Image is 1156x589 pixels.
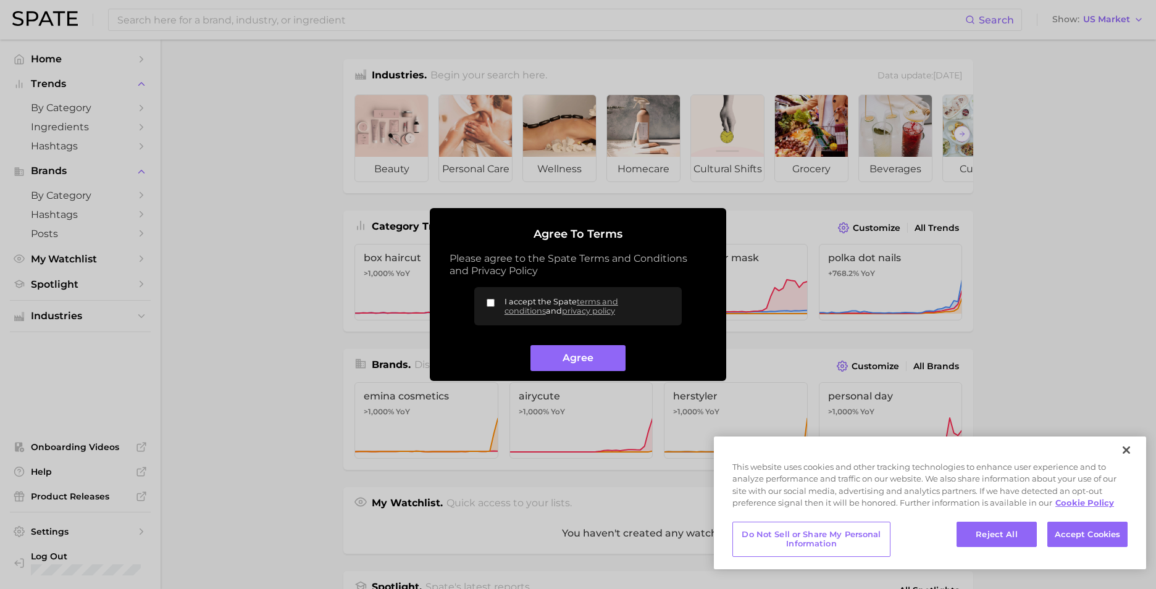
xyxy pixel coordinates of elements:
div: Privacy [714,437,1146,569]
a: More information about your privacy, opens in a new tab [1055,498,1114,508]
span: I accept the Spate and [505,297,672,315]
div: This website uses cookies and other tracking technologies to enhance user experience and to analy... [714,461,1146,516]
a: privacy policy [562,306,615,315]
button: Agree [530,345,625,372]
button: Accept Cookies [1047,522,1128,548]
input: I accept the Spateterms and conditionsandprivacy policy [487,299,495,307]
div: Cookie banner [714,437,1146,569]
h2: Agree to Terms [450,228,706,241]
a: terms and conditions [505,297,618,315]
p: Please agree to the Spate Terms and Conditions and Privacy Policy [450,253,706,277]
button: Close [1113,437,1140,464]
button: Do Not Sell or Share My Personal Information, Opens the preference center dialog [732,522,890,557]
button: Reject All [957,522,1037,548]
